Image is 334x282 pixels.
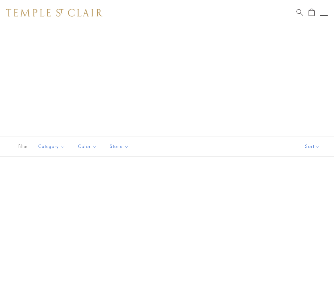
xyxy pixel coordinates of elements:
[309,9,315,17] a: Open Shopping Bag
[35,143,70,151] span: Category
[73,139,102,154] button: Color
[105,139,134,154] button: Stone
[296,9,303,17] a: Search
[33,139,70,154] button: Category
[107,143,134,151] span: Stone
[291,137,334,156] button: Show sort by
[320,9,328,17] button: Open navigation
[6,9,102,17] img: Temple St. Clair
[75,143,102,151] span: Color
